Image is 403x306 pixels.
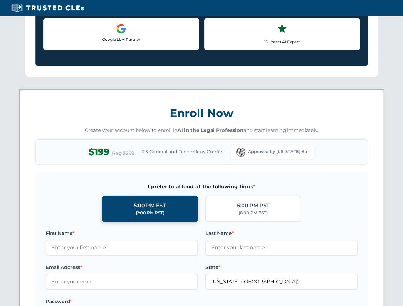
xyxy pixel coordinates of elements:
label: Email Address [46,264,198,271]
label: Last Name [205,229,358,237]
input: Enter your last name [205,240,358,256]
div: 5:00 PM PST [237,201,270,210]
img: Trusted CLEs [10,3,86,13]
div: (2:00 PM PST) [136,210,164,216]
img: Florida Bar [236,148,245,157]
p: Google LLM Partner [49,36,194,42]
span: $199 [89,145,109,159]
span: Approved by [US_STATE] Bar [248,149,309,155]
p: 15+ Years AI Expert [210,39,354,45]
span: 2.5 General and Technology Credits [142,148,223,155]
div: 5:00 PM EST [134,201,166,210]
input: Enter your first name [46,240,198,256]
h3: Enroll Now [35,103,368,123]
label: Password [46,298,198,305]
input: Enter your email [46,274,198,290]
input: Florida (FL) [205,274,358,290]
span: Reg $299 [112,149,134,157]
p: Create your account below to enroll in and start learning immediately. [35,127,368,134]
label: State [205,264,358,271]
strong: AI in the Legal Profession [177,127,243,133]
div: (8:00 PM EST) [239,210,268,216]
label: First Name [46,229,198,237]
span: I prefer to attend at the following time: [46,183,358,191]
img: Google [116,24,126,34]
